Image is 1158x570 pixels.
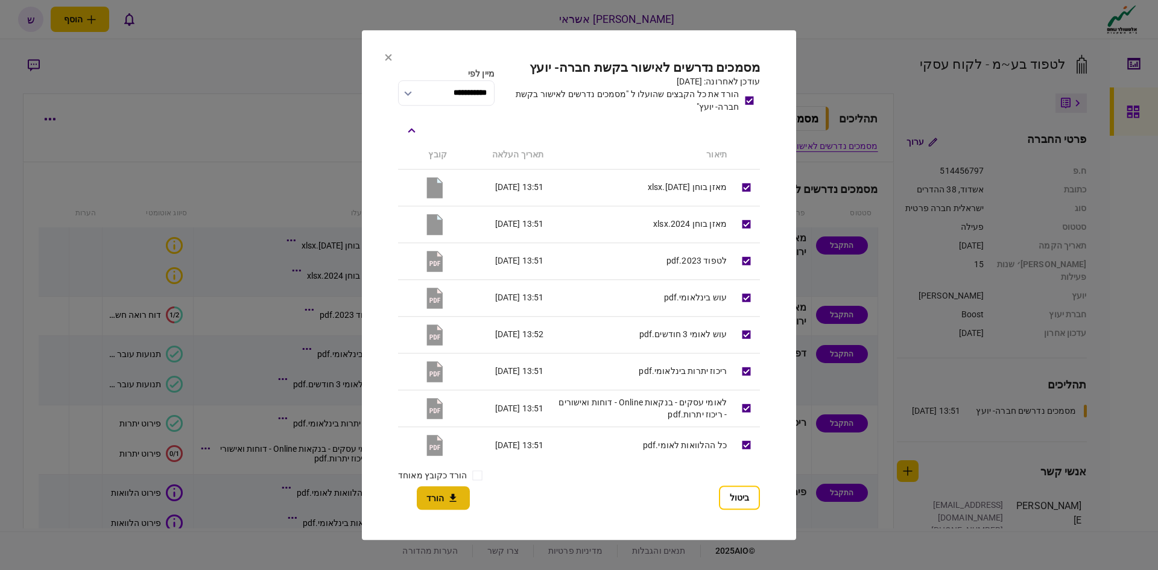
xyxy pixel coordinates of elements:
button: ביטול [719,486,760,510]
div: הורד את כל הקבצים שהועלו ל "מסמכים נדרשים לאישור בקשת חברה- יועץ" [501,88,739,113]
div: מיין לפי [398,68,495,80]
label: הורד כקובץ מאוחד [398,469,467,482]
td: לאומי עסקים - בנקאות Online - דוחות ואישורים - ריכוז יתרות.pdf [549,390,733,426]
td: ריכוז יתרות בינלאומי.pdf [549,353,733,390]
td: עוש בינלאומי.pdf [549,279,733,316]
td: 13:51 [DATE] [453,353,549,390]
th: קובץ [398,141,453,169]
th: תיאור [549,141,733,169]
td: מאזן בוחן [DATE].xlsx [549,169,733,206]
td: 13:51 [DATE] [453,169,549,206]
td: 13:52 [DATE] [453,316,549,353]
div: עודכן לאחרונה: [DATE] [501,75,760,88]
td: 13:51 [DATE] [453,279,549,316]
td: 13:51 [DATE] [453,206,549,242]
td: לטפוד 2023.pdf [549,242,733,279]
th: תאריך העלאה [453,141,549,169]
td: מאזן בוחן 2024.xlsx [549,206,733,242]
td: 13:51 [DATE] [453,426,549,463]
td: 13:51 [DATE] [453,242,549,279]
h2: מסמכים נדרשים לאישור בקשת חברה- יועץ [501,60,760,75]
td: כל ההלוואות לאומי.pdf [549,426,733,463]
button: הורד [417,486,470,510]
td: 13:51 [DATE] [453,390,549,426]
td: עוש לאומי 3 חודשים.pdf [549,316,733,353]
